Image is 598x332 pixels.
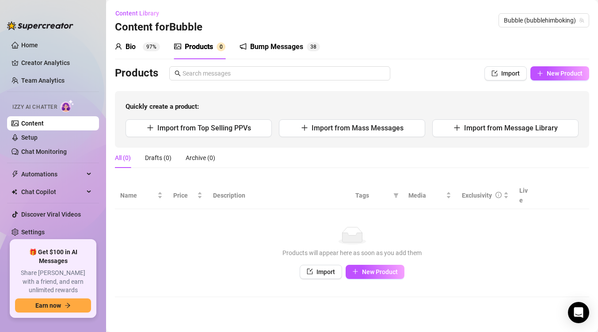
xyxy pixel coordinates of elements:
[310,44,313,50] span: 3
[21,167,84,181] span: Automations
[65,302,71,309] span: arrow-right
[530,66,589,80] button: New Product
[11,189,17,195] img: Chat Copilot
[504,14,584,27] span: Bubble (bubblehimboking)
[173,191,195,200] span: Price
[115,43,122,50] span: user
[126,42,136,52] div: Bio
[392,189,400,202] span: filter
[21,134,38,141] a: Setup
[15,248,91,265] span: 🎁 Get $100 in AI Messages
[21,56,92,70] a: Creator Analytics
[484,66,527,80] button: Import
[115,20,202,34] h3: Content for Bubble
[124,248,580,258] div: Products will appear here as soon as you add them
[147,124,154,131] span: plus
[21,229,45,236] a: Settings
[21,77,65,84] a: Team Analytics
[183,69,385,78] input: Search messages
[115,66,158,80] h3: Products
[408,191,444,200] span: Media
[186,153,215,163] div: Archive (0)
[21,211,81,218] a: Discover Viral Videos
[495,192,502,198] span: info-circle
[579,18,584,23] span: team
[312,124,404,132] span: Import from Mass Messages
[568,302,589,323] div: Open Intercom Messenger
[115,182,168,209] th: Name
[21,120,44,127] a: Content
[126,103,199,111] strong: Quickly create a product:
[462,191,492,200] div: Exclusivity
[11,171,19,178] span: thunderbolt
[537,70,543,76] span: plus
[346,265,404,279] button: New Product
[115,153,131,163] div: All (0)
[250,42,303,52] div: Bump Messages
[21,185,84,199] span: Chat Copilot
[403,182,456,209] th: Media
[547,70,583,77] span: New Product
[362,268,398,275] span: New Product
[15,269,91,295] span: Share [PERSON_NAME] with a friend, and earn unlimited rewards
[313,44,316,50] span: 8
[15,298,91,313] button: Earn nowarrow-right
[316,268,335,275] span: Import
[352,268,358,275] span: plus
[279,119,425,137] button: Import from Mass Messages
[145,153,171,163] div: Drafts (0)
[115,10,159,17] span: Content Library
[393,193,399,198] span: filter
[21,148,67,155] a: Chat Monitoring
[514,182,536,209] th: Live
[120,191,156,200] span: Name
[143,42,160,51] sup: 97%
[185,42,213,52] div: Products
[157,124,251,132] span: Import from Top Selling PPVs
[491,70,498,76] span: import
[501,70,520,77] span: Import
[12,103,57,111] span: Izzy AI Chatter
[168,182,208,209] th: Price
[61,99,74,112] img: AI Chatter
[464,124,558,132] span: Import from Message Library
[307,268,313,275] span: import
[300,265,342,279] button: Import
[432,119,579,137] button: Import from Message Library
[350,182,403,209] th: Tags
[301,124,308,131] span: plus
[7,21,73,30] img: logo-BBDzfeDw.svg
[240,43,247,50] span: notification
[355,191,390,200] span: Tags
[217,42,225,51] sup: 0
[453,124,461,131] span: plus
[175,70,181,76] span: search
[307,42,320,51] sup: 38
[208,182,350,209] th: Description
[126,119,272,137] button: Import from Top Selling PPVs
[35,302,61,309] span: Earn now
[21,42,38,49] a: Home
[174,43,181,50] span: picture
[115,6,166,20] button: Content Library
